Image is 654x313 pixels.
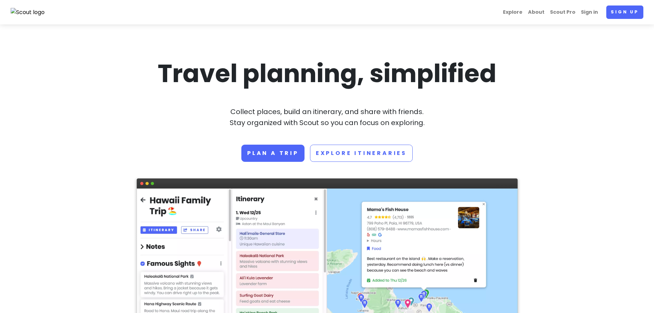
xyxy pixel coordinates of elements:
a: Scout Pro [547,5,578,19]
a: Plan a trip [241,145,305,162]
p: Collect places, build an itinerary, and share with friends. Stay organized with Scout so you can ... [137,106,518,128]
img: Scout logo [11,8,45,17]
a: Sign up [606,5,643,19]
a: Sign in [578,5,601,19]
a: Explore Itineraries [310,145,413,162]
h1: Travel planning, simplified [137,57,518,90]
a: About [525,5,547,19]
a: Explore [500,5,525,19]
